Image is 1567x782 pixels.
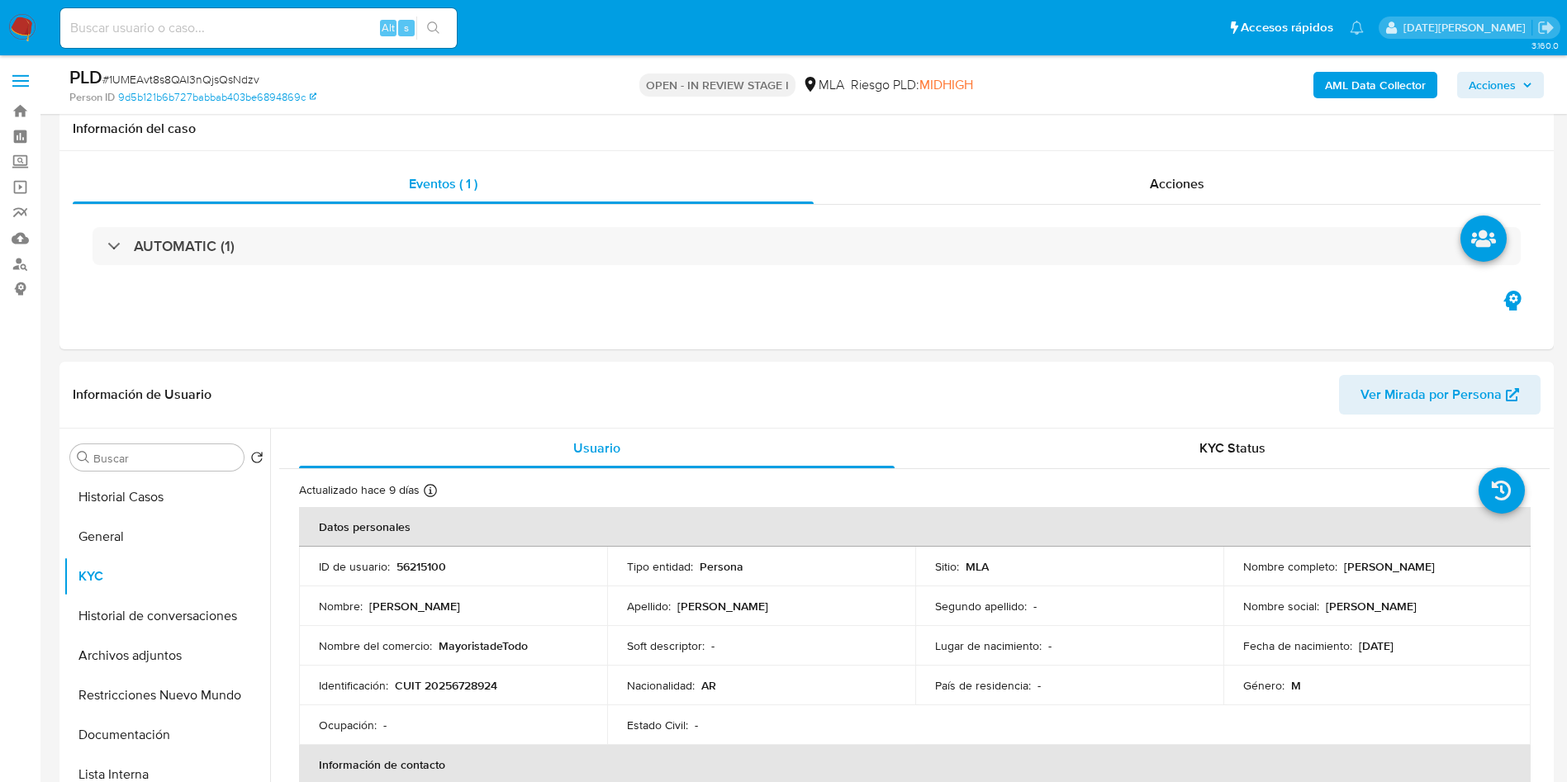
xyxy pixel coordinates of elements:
p: 56215100 [396,559,446,574]
input: Buscar [93,451,237,466]
p: ID de usuario : [319,559,390,574]
button: Ver Mirada por Persona [1339,375,1541,415]
button: Buscar [77,451,90,464]
button: Acciones [1457,72,1544,98]
span: Eventos ( 1 ) [409,174,477,193]
button: KYC [64,557,270,596]
p: [DATE] [1359,638,1394,653]
span: Accesos rápidos [1241,19,1333,36]
span: Acciones [1150,174,1204,193]
p: Segundo apellido : [935,599,1027,614]
button: Historial de conversaciones [64,596,270,636]
p: OPEN - IN REVIEW STAGE I [639,73,795,97]
p: Lugar de nacimiento : [935,638,1042,653]
span: KYC Status [1199,438,1265,457]
p: Actualizado hace 9 días [299,482,420,498]
p: [PERSON_NAME] [677,599,768,614]
span: Usuario [573,438,620,457]
p: CUIT 20256728924 [395,678,497,693]
button: search-icon [416,17,450,40]
p: - [1033,599,1037,614]
button: Restricciones Nuevo Mundo [64,675,270,715]
a: 9d5b121b6b727babbab403be6894869c [118,90,316,105]
h3: AUTOMATIC (1) [134,237,235,255]
p: [PERSON_NAME] [369,599,460,614]
p: [PERSON_NAME] [1326,599,1417,614]
p: MLA [966,559,989,574]
p: Fecha de nacimiento : [1243,638,1352,653]
span: Acciones [1469,72,1516,98]
a: Salir [1537,19,1555,36]
span: Riesgo PLD: [851,76,973,94]
p: - [1038,678,1041,693]
p: AR [701,678,716,693]
p: Nombre social : [1243,599,1319,614]
p: Nacionalidad : [627,678,695,693]
button: Historial Casos [64,477,270,517]
span: Alt [382,20,395,36]
input: Buscar usuario o caso... [60,17,457,39]
p: Apellido : [627,599,671,614]
span: # 1UMEAvt8s8QAI3nQjsQsNdzv [102,71,259,88]
button: Documentación [64,715,270,755]
div: MLA [802,76,844,94]
span: MIDHIGH [919,75,973,94]
p: País de residencia : [935,678,1031,693]
button: Archivos adjuntos [64,636,270,675]
p: [PERSON_NAME] [1344,559,1435,574]
p: - [711,638,715,653]
p: Persona [700,559,743,574]
th: Datos personales [299,507,1531,547]
p: Nombre del comercio : [319,638,432,653]
h1: Información de Usuario [73,386,211,403]
button: Volver al orden por defecto [250,451,264,469]
button: General [64,517,270,557]
p: - [695,718,698,732]
a: Notificaciones [1350,21,1364,35]
button: AML Data Collector [1313,72,1437,98]
p: Estado Civil : [627,718,688,732]
p: Nombre completo : [1243,559,1337,574]
p: M [1291,678,1301,693]
b: Person ID [69,90,115,105]
span: s [404,20,409,36]
p: - [383,718,387,732]
p: lucia.neglia@mercadolibre.com [1403,20,1531,36]
p: - [1048,638,1052,653]
p: Soft descriptor : [627,638,705,653]
h1: Información del caso [73,121,1541,137]
p: MayoristadeTodo [439,638,528,653]
p: Ocupación : [319,718,377,732]
b: AML Data Collector [1325,72,1426,98]
p: Sitio : [935,559,959,574]
b: PLD [69,64,102,90]
span: Ver Mirada por Persona [1360,375,1502,415]
p: Género : [1243,678,1284,693]
p: Nombre : [319,599,363,614]
p: Tipo entidad : [627,559,693,574]
p: Identificación : [319,678,388,693]
div: AUTOMATIC (1) [93,227,1521,265]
